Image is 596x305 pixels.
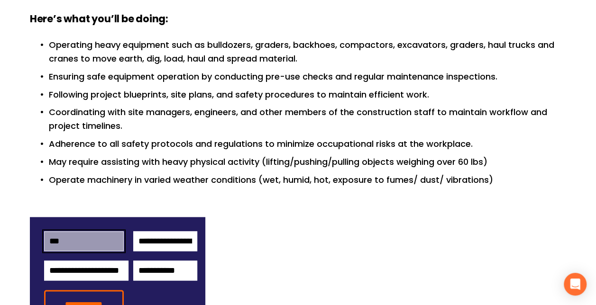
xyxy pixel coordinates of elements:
[49,38,566,66] p: Operating heavy equipment such as bulldozers, graders, backhoes, compactors, excavators, graders,...
[49,137,566,151] p: Adherence to all safety protocols and regulations to minimize occupational risks at the workplace.
[49,88,566,102] p: Following project blueprints, site plans, and safety procedures to maintain efficient work.
[30,11,168,28] strong: Here’s what you’ll be doing:
[49,155,566,169] p: May require assisting with heavy physical activity (lifting/pushing/pulling objects weighing over...
[49,173,566,187] p: Operate machinery in varied weather conditions (wet, humid, hot, exposure to fumes/ dust/ vibrati...
[49,106,566,133] p: Coordinating with site managers, engineers, and other members of the construction staff to mainta...
[49,70,566,84] p: Ensuring safe equipment operation by conducting pre-use checks and regular maintenance inspections.
[564,273,587,296] div: Open Intercom Messenger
